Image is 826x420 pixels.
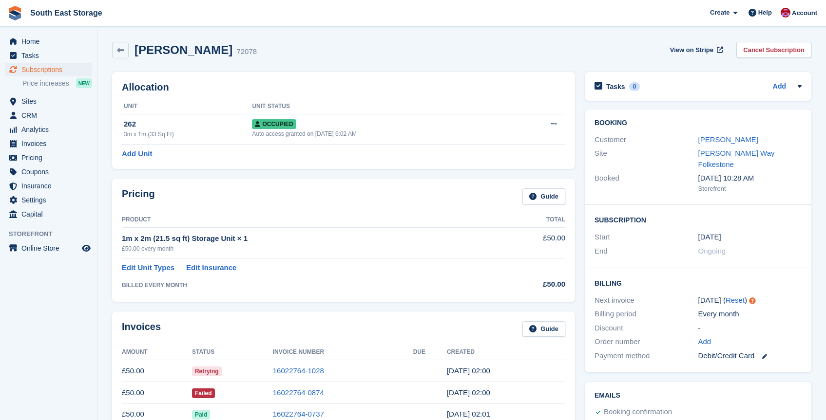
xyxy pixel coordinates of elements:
div: Booked [595,173,698,193]
a: Guide [522,321,565,337]
div: NEW [76,78,92,88]
a: 16022764-0874 [273,388,324,397]
a: menu [5,207,92,221]
span: Sites [21,94,80,108]
span: Ongoing [698,247,726,255]
h2: [PERSON_NAME] [134,43,232,56]
th: Amount [122,345,192,360]
span: Price increases [22,79,69,88]
div: Next invoice [595,295,698,306]
div: [DATE] 10:28 AM [698,173,802,184]
a: 16022764-0737 [273,410,324,418]
div: Customer [595,134,698,146]
span: Invoices [21,137,80,150]
div: 72078 [236,46,257,57]
h2: Emails [595,392,802,400]
div: Discount [595,323,698,334]
a: Price increases NEW [22,78,92,89]
a: menu [5,49,92,62]
div: Site [595,148,698,170]
time: 2025-07-10 01:00:27 UTC [447,388,490,397]
a: menu [5,109,92,122]
span: Paid [192,410,210,420]
a: [PERSON_NAME] [698,135,758,144]
span: Pricing [21,151,80,164]
h2: Allocation [122,82,565,93]
th: Due [413,345,447,360]
a: menu [5,165,92,179]
span: Help [758,8,772,18]
span: Coupons [21,165,80,179]
h2: Invoices [122,321,161,337]
a: View on Stripe [666,42,725,58]
td: £50.00 [499,227,565,258]
div: Start [595,232,698,243]
span: Failed [192,388,215,398]
a: Add Unit [122,148,152,160]
div: Billing period [595,309,698,320]
th: Invoice Number [273,345,413,360]
div: Auto access granted on [DATE] 6:02 AM [252,129,514,138]
a: menu [5,63,92,76]
div: 1m x 2m (21.5 sq ft) Storage Unit × 1 [122,233,499,244]
img: Roger Norris [781,8,790,18]
a: 16022764-1028 [273,366,324,375]
span: Home [21,35,80,48]
span: Tasks [21,49,80,62]
td: £50.00 [122,382,192,404]
a: menu [5,241,92,255]
a: menu [5,35,92,48]
span: CRM [21,109,80,122]
span: Capital [21,207,80,221]
div: 3m x 1m (33 Sq Ft) [124,130,252,139]
h2: Booking [595,119,802,127]
span: Create [710,8,730,18]
h2: Tasks [606,82,625,91]
th: Unit Status [252,99,514,114]
a: menu [5,151,92,164]
span: View on Stripe [670,45,713,55]
a: Add [698,336,711,347]
time: 2025-02-10 01:00:00 UTC [698,232,721,243]
div: 262 [124,119,252,130]
div: Order number [595,336,698,347]
div: Tooltip anchor [748,296,757,305]
a: Guide [522,188,565,204]
div: Payment method [595,350,698,362]
a: menu [5,123,92,136]
a: menu [5,137,92,150]
div: Storefront [698,184,802,194]
div: [DATE] ( ) [698,295,802,306]
th: Unit [122,99,252,114]
th: Created [447,345,565,360]
span: Retrying [192,366,222,376]
a: [PERSON_NAME] Way Folkestone [698,149,775,168]
span: Analytics [21,123,80,136]
div: £50.00 every month [122,244,499,253]
span: Occupied [252,119,296,129]
h2: Billing [595,278,802,288]
th: Total [499,212,565,228]
th: Status [192,345,273,360]
div: £50.00 [499,279,565,290]
span: Storefront [9,229,97,239]
time: 2025-06-10 01:01:05 UTC [447,410,490,418]
span: Settings [21,193,80,207]
span: Account [792,8,817,18]
h2: Pricing [122,188,155,204]
h2: Subscription [595,215,802,224]
div: Every month [698,309,802,320]
a: Edit Insurance [186,262,236,274]
a: Edit Unit Types [122,262,174,274]
a: menu [5,179,92,193]
time: 2025-08-10 01:00:46 UTC [447,366,490,375]
td: £50.00 [122,360,192,382]
span: Insurance [21,179,80,193]
div: End [595,246,698,257]
th: Product [122,212,499,228]
div: 0 [629,82,640,91]
div: Debit/Credit Card [698,350,802,362]
span: Online Store [21,241,80,255]
a: Preview store [80,242,92,254]
div: BILLED EVERY MONTH [122,281,499,290]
